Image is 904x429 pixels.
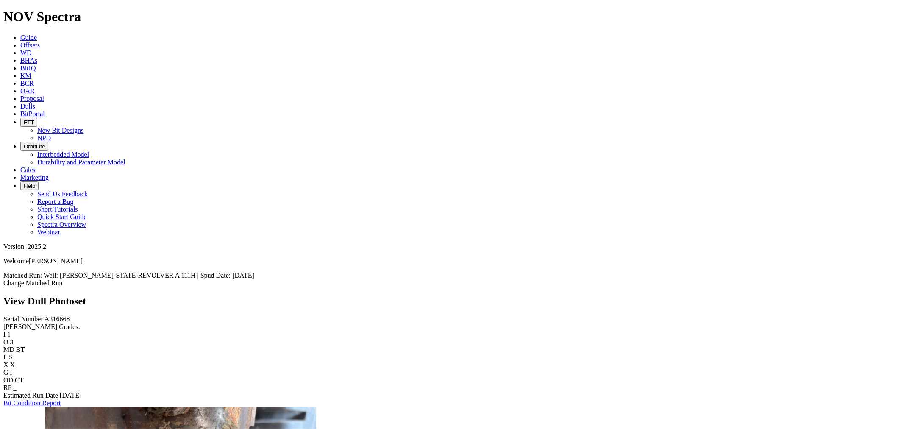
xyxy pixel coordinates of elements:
[20,34,37,41] a: Guide
[3,384,11,391] label: RP
[3,338,8,345] label: O
[20,42,40,49] a: Offsets
[3,257,901,265] p: Welcome
[20,142,48,151] button: OrbitLite
[3,361,8,368] label: X
[3,323,901,331] div: [PERSON_NAME] Grades:
[3,369,8,376] label: G
[37,134,51,142] a: NPD
[60,392,82,399] span: [DATE]
[20,64,36,72] a: BitIQ
[37,221,86,228] a: Spectra Overview
[20,95,44,102] a: Proposal
[3,354,7,361] label: L
[37,213,86,220] a: Quick Start Guide
[3,295,901,307] h2: View Dull Photoset
[24,183,35,189] span: Help
[37,159,125,166] a: Durability and Parameter Model
[20,118,37,127] button: FTT
[24,143,45,150] span: OrbitLite
[37,206,78,213] a: Short Tutorials
[20,166,36,173] a: Calcs
[3,399,61,407] a: Bit Condition Report
[3,392,58,399] label: Estimated Run Date
[3,331,6,338] label: I
[37,127,83,134] a: New Bit Designs
[20,174,49,181] a: Marketing
[20,80,34,87] a: BCR
[29,257,83,265] span: [PERSON_NAME]
[20,181,39,190] button: Help
[37,151,89,158] a: Interbedded Model
[20,87,35,95] a: OAR
[3,243,901,251] div: Version: 2025.2
[10,361,15,368] span: X
[16,346,25,353] span: BT
[37,198,73,205] a: Report a Bug
[10,338,14,345] span: 3
[9,354,13,361] span: S
[20,57,37,64] a: BHAs
[20,110,45,117] a: BitPortal
[13,384,17,391] span: _
[24,119,34,125] span: FTT
[3,346,14,353] label: MD
[37,190,88,198] a: Send Us Feedback
[3,376,13,384] label: OD
[20,72,31,79] a: KM
[15,376,23,384] span: CT
[3,9,901,25] h1: NOV Spectra
[7,331,11,338] span: 1
[37,228,60,236] a: Webinar
[44,272,254,279] span: Well: [PERSON_NAME]-STATE-REVOLVER A 111H | Spud Date: [DATE]
[3,272,42,279] span: Matched Run:
[20,103,35,110] a: Dulls
[3,315,43,323] label: Serial Number
[45,315,70,323] span: A316668
[20,49,32,56] a: WD
[10,369,12,376] span: I
[3,279,63,287] a: Change Matched Run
